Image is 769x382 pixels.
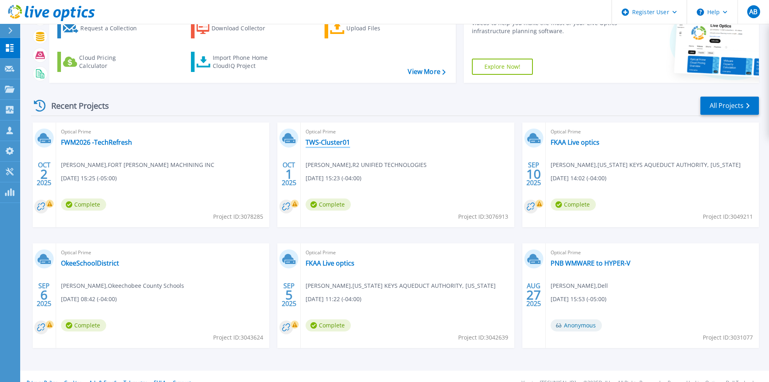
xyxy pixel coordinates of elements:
span: Anonymous [551,319,602,331]
a: TWS-Cluster01 [306,138,350,146]
span: Complete [551,198,596,211]
span: [DATE] 15:25 (-05:00) [61,174,117,183]
span: 10 [526,171,541,177]
span: Project ID: 3078285 [213,212,263,221]
span: Project ID: 3031077 [703,333,753,342]
div: Request a Collection [80,20,145,36]
span: Complete [306,198,351,211]
span: [PERSON_NAME] , Dell [551,281,608,290]
span: [PERSON_NAME] , Okeechobee County Schools [61,281,184,290]
span: [DATE] 15:23 (-04:00) [306,174,361,183]
span: [DATE] 14:02 (-04:00) [551,174,606,183]
span: [DATE] 15:53 (-05:00) [551,295,606,304]
span: 27 [526,291,541,298]
span: Optical Prime [306,248,509,257]
span: Complete [306,319,351,331]
span: Project ID: 3043624 [213,333,263,342]
div: Import Phone Home CloudIQ Project [213,54,276,70]
span: 2 [40,171,48,177]
div: OCT 2025 [281,159,297,189]
span: 1 [285,171,293,177]
span: Complete [61,198,106,211]
span: Optical Prime [551,127,754,136]
div: SEP 2025 [36,280,52,310]
div: Download Collector [212,20,276,36]
a: Request a Collection [57,18,147,38]
span: Project ID: 3076913 [458,212,508,221]
span: Optical Prime [306,127,509,136]
span: [PERSON_NAME] , [US_STATE] KEYS AQUEDUCT AUTHORITY, [US_STATE] [306,281,496,290]
span: Optical Prime [61,248,264,257]
a: Cloud Pricing Calculator [57,52,147,72]
div: Cloud Pricing Calculator [79,54,144,70]
span: Project ID: 3042639 [458,333,508,342]
a: Upload Files [325,18,415,38]
a: FWM2026 -TechRefresh [61,138,132,146]
div: SEP 2025 [526,159,541,189]
div: AUG 2025 [526,280,541,310]
div: Recent Projects [31,96,120,116]
span: [PERSON_NAME] , R2 UNIFIED TECHNOLOGIES [306,160,427,169]
a: Download Collector [191,18,281,38]
span: [PERSON_NAME] , [US_STATE] KEYS AQUEDUCT AUTHORITY, [US_STATE] [551,160,741,169]
span: Optical Prime [551,248,754,257]
a: OkeeSchoolDistrict [61,259,119,267]
span: Complete [61,319,106,331]
a: FKAA Live optics [306,259,354,267]
a: View More [408,68,445,76]
span: [PERSON_NAME] , FORT [PERSON_NAME] MACHINING INC [61,160,214,169]
span: 6 [40,291,48,298]
a: PNB WMWARE to HYPER-V [551,259,631,267]
div: Upload Files [346,20,411,36]
span: Project ID: 3049211 [703,212,753,221]
div: SEP 2025 [281,280,297,310]
span: AB [749,8,757,15]
span: [DATE] 08:42 (-04:00) [61,295,117,304]
span: 5 [285,291,293,298]
a: FKAA Live optics [551,138,599,146]
a: Explore Now! [472,59,533,75]
span: Optical Prime [61,127,264,136]
span: [DATE] 11:22 (-04:00) [306,295,361,304]
a: All Projects [700,97,759,115]
div: OCT 2025 [36,159,52,189]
